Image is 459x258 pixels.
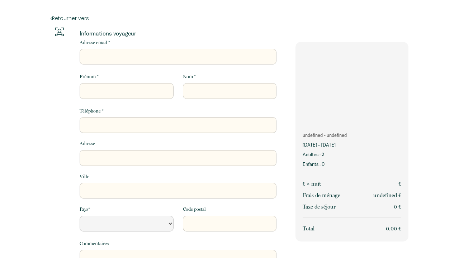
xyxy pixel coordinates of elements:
p: [DATE] - [DATE] [303,142,401,148]
p: Enfants : 0 [303,161,401,168]
p: Informations voyageur [80,30,276,37]
label: Prénom * [80,73,99,80]
img: guests-info [55,28,64,36]
label: Adresse [80,140,95,147]
a: Retourner vers [51,14,408,22]
label: Téléphone * [80,107,104,115]
p: € × nuit [303,180,321,188]
label: Pays [80,206,90,213]
p: 0 € [394,202,401,211]
select: Default select example [80,216,173,231]
label: Nom * [183,73,196,80]
label: Code postal [183,206,206,213]
label: Ville [80,173,89,180]
span: Total [303,225,314,232]
p: undefined - undefined [303,132,401,139]
label: Commentaires [80,240,109,247]
label: Adresse email * [80,39,110,46]
p: undefined € [373,191,401,200]
p: Frais de ménage [303,191,340,200]
p: Taxe de séjour [303,202,336,211]
p: Adultes : 2 [303,151,401,158]
p: € [398,180,401,188]
span: 0.00 € [386,225,401,232]
img: rental-image [295,42,408,126]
